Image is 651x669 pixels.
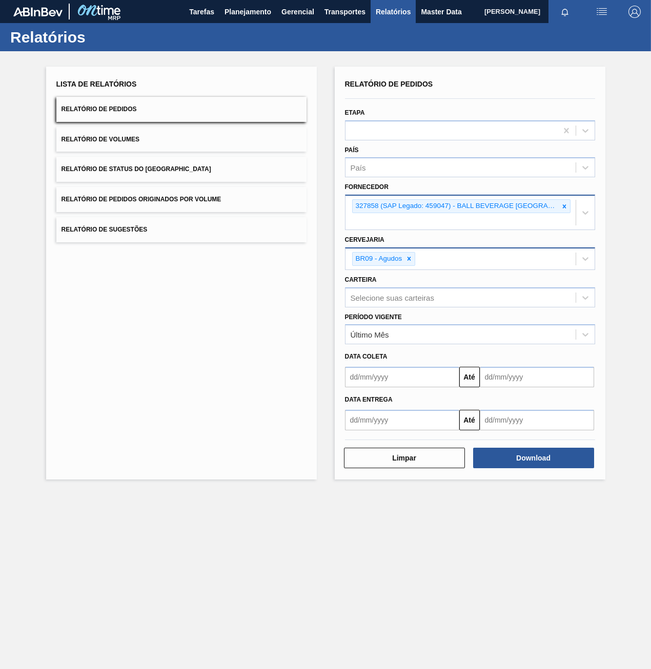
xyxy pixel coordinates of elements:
[56,217,307,242] button: Relatório de Sugestões
[473,448,594,468] button: Download
[351,163,366,172] div: País
[459,367,480,387] button: Até
[548,5,581,19] button: Notificações
[56,80,137,88] span: Lista de Relatórios
[345,313,402,321] label: Período Vigente
[10,31,192,43] h1: Relatórios
[376,6,411,18] span: Relatórios
[13,7,63,16] img: TNhmsLtSVTkK8tSr43FrP2fwEKptu5GPRR3wAAAABJRU5ErkJggg==
[345,396,393,403] span: Data entrega
[480,367,594,387] input: dd/mm/yyyy
[345,367,459,387] input: dd/mm/yyyy
[345,236,384,243] label: Cervejaria
[351,330,389,339] div: Último Mês
[56,127,307,152] button: Relatório de Volumes
[62,106,137,113] span: Relatório de Pedidos
[351,293,434,302] div: Selecione suas carteiras
[345,147,359,154] label: País
[225,6,271,18] span: Planejamento
[353,200,559,213] div: 327858 (SAP Legado: 459047) - BALL BEVERAGE [GEOGRAPHIC_DATA]
[480,410,594,430] input: dd/mm/yyyy
[62,196,221,203] span: Relatório de Pedidos Originados por Volume
[345,109,365,116] label: Etapa
[345,80,433,88] span: Relatório de Pedidos
[56,97,307,122] button: Relatório de Pedidos
[345,276,377,283] label: Carteira
[421,6,461,18] span: Master Data
[353,253,404,265] div: BR09 - Agudos
[62,226,148,233] span: Relatório de Sugestões
[628,6,641,18] img: Logout
[62,136,139,143] span: Relatório de Volumes
[56,187,307,212] button: Relatório de Pedidos Originados por Volume
[189,6,214,18] span: Tarefas
[345,353,388,360] span: Data coleta
[56,157,307,182] button: Relatório de Status do [GEOGRAPHIC_DATA]
[345,410,459,430] input: dd/mm/yyyy
[459,410,480,430] button: Até
[596,6,608,18] img: userActions
[62,165,211,173] span: Relatório de Status do [GEOGRAPHIC_DATA]
[324,6,365,18] span: Transportes
[344,448,465,468] button: Limpar
[345,183,389,191] label: Fornecedor
[281,6,314,18] span: Gerencial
